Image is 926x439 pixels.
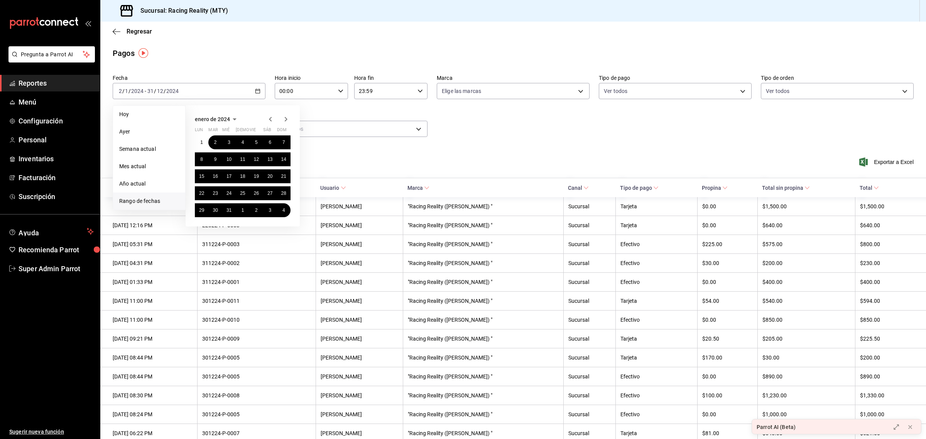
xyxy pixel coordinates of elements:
[202,430,311,436] div: 301224-P-0007
[119,180,179,188] span: Año actual
[222,152,236,166] button: 10 de enero de 2024
[702,185,728,191] span: Propina
[702,260,753,266] div: $30.00
[208,169,222,183] button: 16 de enero de 2024
[269,208,271,213] abbr: 3 de febrero de 2024
[267,174,272,179] abbr: 20 de enero de 2024
[222,203,236,217] button: 31 de enero de 2024
[860,241,914,247] div: $800.00
[860,279,914,285] div: $400.00
[263,152,277,166] button: 13 de enero de 2024
[19,172,94,183] span: Facturación
[620,392,693,398] div: Efectivo
[222,186,236,200] button: 24 de enero de 2024
[568,279,611,285] div: Sucursal
[762,392,850,398] div: $1,230.00
[113,317,193,323] div: [DATE] 11:00 PM
[702,279,753,285] div: $0.00
[113,355,193,361] div: [DATE] 08:44 PM
[19,154,94,164] span: Inventarios
[195,135,208,149] button: 1 de enero de 2024
[321,336,398,342] div: [PERSON_NAME]
[568,203,611,209] div: Sucursal
[19,97,94,107] span: Menú
[568,411,611,417] div: Sucursal
[19,227,84,236] span: Ayuda
[19,116,94,126] span: Configuración
[113,411,193,417] div: [DATE] 08:24 PM
[122,88,125,94] span: /
[263,186,277,200] button: 27 de enero de 2024
[408,317,559,323] div: "Racing Reality ([PERSON_NAME]) "
[118,88,122,94] input: --
[568,260,611,266] div: Sucursal
[145,88,146,94] span: -
[762,222,850,228] div: $640.00
[762,373,850,380] div: $890.00
[568,336,611,342] div: Sucursal
[321,355,398,361] div: [PERSON_NAME]
[154,88,156,94] span: /
[277,169,291,183] button: 21 de enero de 2024
[195,116,230,122] span: enero de 2024
[139,48,148,58] img: Tooltip marker
[408,203,559,209] div: "Racing Reality ([PERSON_NAME]) "
[147,88,154,94] input: --
[236,203,249,217] button: 1 de febrero de 2024
[119,110,179,118] span: Hoy
[195,186,208,200] button: 22 de enero de 2024
[762,355,850,361] div: $30.00
[202,411,311,417] div: 301224-P-0005
[860,203,914,209] div: $1,500.00
[166,88,179,94] input: ----
[226,174,231,179] abbr: 17 de enero de 2024
[250,127,256,135] abbr: viernes
[202,392,311,398] div: 301224-P-0008
[199,174,204,179] abbr: 15 de enero de 2024
[19,263,94,274] span: Super Admin Parrot
[860,373,914,380] div: $890.00
[240,191,245,196] abbr: 25 de enero de 2024
[195,127,203,135] abbr: lunes
[282,208,285,213] abbr: 4 de febrero de 2024
[5,56,95,64] a: Pregunta a Parrot AI
[202,260,311,266] div: 311224-P-0002
[275,75,348,81] label: Hora inicio
[702,298,753,304] div: $54.00
[568,241,611,247] div: Sucursal
[860,260,914,266] div: $230.00
[113,47,135,59] div: Pagos
[202,298,311,304] div: 301224-P-0011
[263,169,277,183] button: 20 de enero de 2024
[321,260,398,266] div: [PERSON_NAME]
[267,191,272,196] abbr: 27 de enero de 2024
[119,145,179,153] span: Semana actual
[113,75,265,81] label: Fecha
[236,127,281,135] abbr: jueves
[267,157,272,162] abbr: 13 de enero de 2024
[119,128,179,136] span: Ayer
[208,152,222,166] button: 9 de enero de 2024
[620,260,693,266] div: Efectivo
[199,208,204,213] abbr: 29 de enero de 2024
[408,392,559,398] div: "Racing Reality ([PERSON_NAME]) "
[861,157,914,167] span: Exportar a Excel
[408,355,559,361] div: "Racing Reality ([PERSON_NAME]) "
[568,185,589,191] span: Canal
[240,174,245,179] abbr: 18 de enero de 2024
[702,392,753,398] div: $100.00
[321,298,398,304] div: [PERSON_NAME]
[702,317,753,323] div: $0.00
[254,157,259,162] abbr: 12 de enero de 2024
[195,203,208,217] button: 29 de enero de 2024
[408,430,559,436] div: "Racing Reality ([PERSON_NAME]) "
[277,135,291,149] button: 7 de enero de 2024
[282,140,285,145] abbr: 7 de enero de 2024
[408,260,559,266] div: "Racing Reality ([PERSON_NAME]) "
[113,430,193,436] div: [DATE] 06:22 PM
[321,203,398,209] div: [PERSON_NAME]
[442,87,481,95] span: Elige las marcas
[762,317,850,323] div: $850.00
[408,241,559,247] div: "Racing Reality ([PERSON_NAME]) "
